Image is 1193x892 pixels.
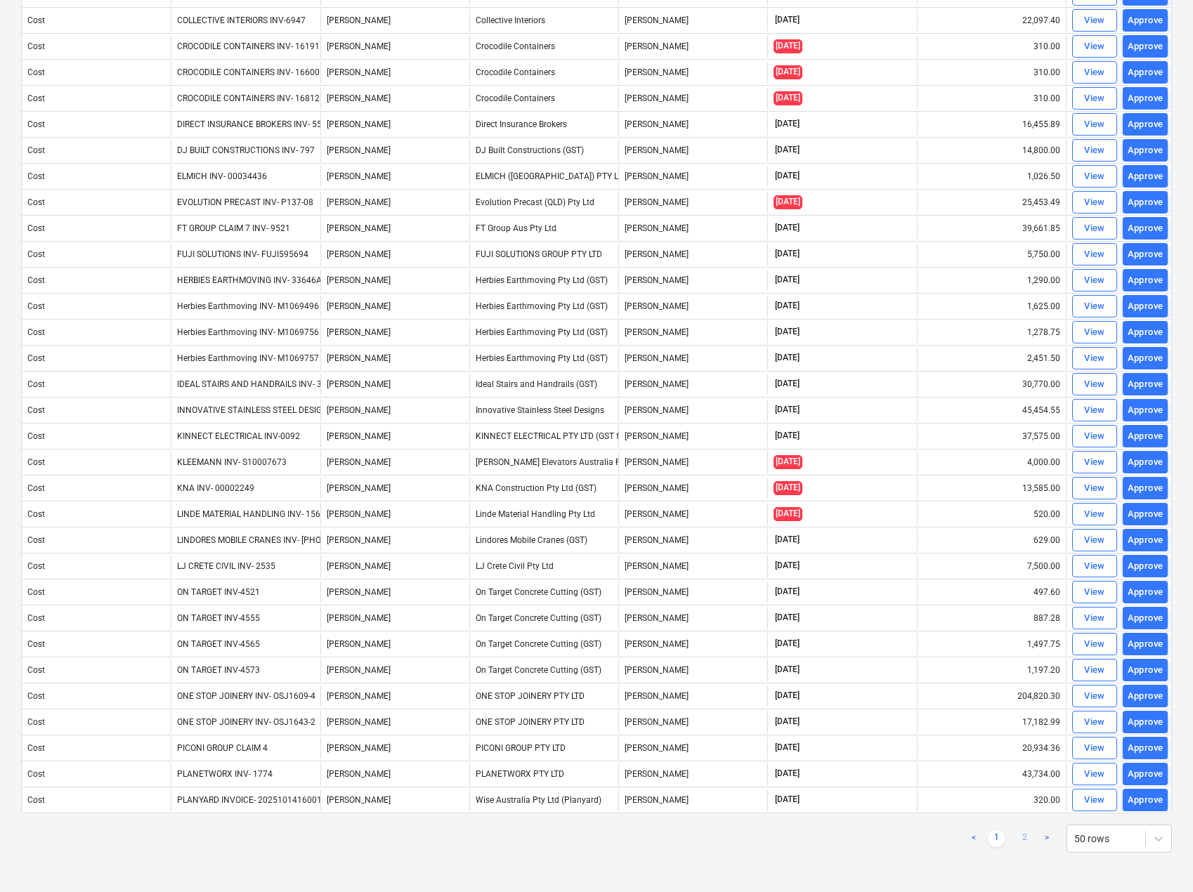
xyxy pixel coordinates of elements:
button: Approve [1123,529,1168,551]
div: View [1084,65,1105,81]
div: CROCODILE CONTAINERS INV- 16191 [177,41,320,51]
div: View [1084,714,1105,730]
div: 1,497.75 [917,633,1066,655]
div: Direct Insurance Brokers [469,113,618,136]
button: Approve [1123,685,1168,707]
button: Approve [1123,633,1168,655]
button: Approve [1123,9,1168,32]
div: 30,770.00 [917,373,1066,395]
div: 22,097.40 [917,9,1066,32]
div: [PERSON_NAME] [618,191,767,214]
div: [PERSON_NAME] [618,295,767,317]
div: 310.00 [917,35,1066,58]
div: 4,000.00 [917,451,1066,473]
div: On Target Concrete Cutting (GST) [469,607,618,629]
div: Herbies Earthmoving Pty Ltd (GST) [469,269,618,291]
span: [DATE] [774,481,802,494]
div: View [1084,454,1105,471]
span: [DATE] [774,65,802,79]
div: DJ Built Constructions (GST) [469,139,618,162]
button: Approve [1123,139,1168,162]
span: Della Rosa [327,93,391,103]
button: Approve [1123,35,1168,58]
div: [PERSON_NAME] [618,633,767,655]
div: ELMICH ([GEOGRAPHIC_DATA]) PTY LIMITED [469,165,618,188]
button: Approve [1123,243,1168,265]
div: ONE STOP JOINERY PTY LTD [469,685,618,707]
div: Approve [1128,299,1163,315]
button: View [1072,373,1117,395]
button: View [1072,269,1117,291]
button: View [1072,217,1117,240]
span: [DATE] [774,507,802,520]
div: 45,454.55 [917,399,1066,421]
button: View [1072,789,1117,811]
div: [PERSON_NAME] Elevators Australia Pty Ltd [469,451,618,473]
div: View [1084,324,1105,341]
div: View [1084,480,1105,497]
div: LINDE MATERIAL HANDLING INV- 1560667 [177,509,340,519]
div: On Target Concrete Cutting (GST) [469,581,618,603]
div: 1,290.00 [917,269,1066,291]
div: [PERSON_NAME] [618,451,767,473]
button: View [1072,607,1117,629]
button: View [1072,399,1117,421]
button: Approve [1123,477,1168,499]
div: 16,455.89 [917,113,1066,136]
div: 5,750.00 [917,243,1066,265]
button: Approve [1123,269,1168,291]
button: View [1072,555,1117,577]
button: View [1072,529,1117,551]
span: Della Rosa [327,15,391,25]
div: KINNECT ELECTRICAL INV-0092 [177,431,300,441]
div: Lindores Mobile Cranes (GST) [469,529,618,551]
span: Della Rosa [327,67,391,77]
div: Approve [1128,91,1163,107]
div: Crocodile Containers [469,61,618,84]
div: View [1084,662,1105,678]
button: View [1072,763,1117,785]
div: Approve [1128,65,1163,81]
div: [PERSON_NAME] [618,711,767,733]
div: [PERSON_NAME] [618,165,767,188]
div: View [1084,143,1105,159]
div: Herbies Earthmoving Pty Ltd (GST) [469,347,618,369]
div: CROCODILE CONTAINERS INV- 16600 [177,67,320,77]
span: [DATE] [774,195,802,209]
div: Cost [27,483,45,493]
div: Cost [27,145,45,155]
div: Approve [1128,195,1163,211]
div: 14,800.00 [917,139,1066,162]
div: Cost [27,509,45,519]
span: [DATE] [774,430,801,442]
button: Approve [1123,789,1168,811]
button: Approve [1123,581,1168,603]
div: Approve [1128,273,1163,289]
button: View [1072,659,1117,681]
button: Approve [1123,217,1168,240]
div: [PERSON_NAME] [618,503,767,525]
button: View [1072,61,1117,84]
div: FUJI SOLUTIONS INV- FUJI595694 [177,249,308,259]
span: Della Rosa [327,41,391,51]
span: [DATE] [774,326,801,338]
div: Collective Interiors [469,9,618,32]
span: Della Rosa [327,353,391,363]
button: View [1072,191,1117,214]
div: Herbies Earthmoving Pty Ltd (GST) [469,295,618,317]
div: Crocodile Containers [469,35,618,58]
div: Approve [1128,766,1163,782]
span: Della Rosa [327,431,391,441]
div: View [1084,558,1105,575]
div: On Target Concrete Cutting (GST) [469,659,618,681]
div: [PERSON_NAME] [618,61,767,84]
div: View [1084,636,1105,652]
div: [PERSON_NAME] [618,607,767,629]
div: Cost [27,67,45,77]
div: [PERSON_NAME] [618,347,767,369]
button: Approve [1123,191,1168,214]
div: Cost [27,223,45,233]
div: View [1084,688,1105,704]
div: Approve [1128,350,1163,367]
div: View [1084,376,1105,393]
